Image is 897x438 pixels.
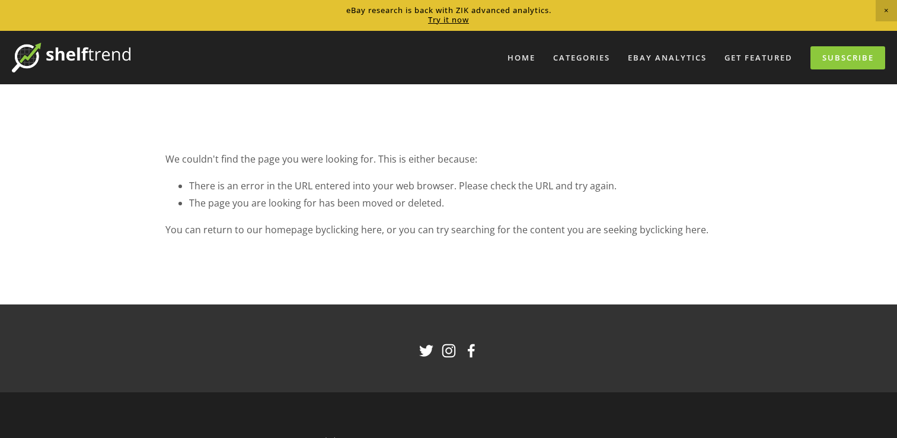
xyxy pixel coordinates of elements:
[545,48,618,68] div: Categories
[810,46,885,69] a: Subscribe
[464,344,478,358] a: ShelfTrend
[419,344,433,358] a: ShelfTrend
[442,344,456,358] a: ShelfTrend
[428,14,469,25] a: Try it now
[189,177,732,195] li: There is an error in the URL entered into your web browser. Please check the URL and try again.
[650,223,706,236] a: clicking here
[620,48,714,68] a: eBay Analytics
[189,195,732,212] li: The page you are looking for has been moved or deleted.
[165,221,732,239] p: You can return to our homepage by , or you can try searching for the content you are seeking by .
[326,223,382,236] a: clicking here
[165,151,732,168] p: We couldn't find the page you were looking for. This is either because:
[12,43,130,72] img: ShelfTrend
[717,48,800,68] a: Get Featured
[500,48,543,68] a: Home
